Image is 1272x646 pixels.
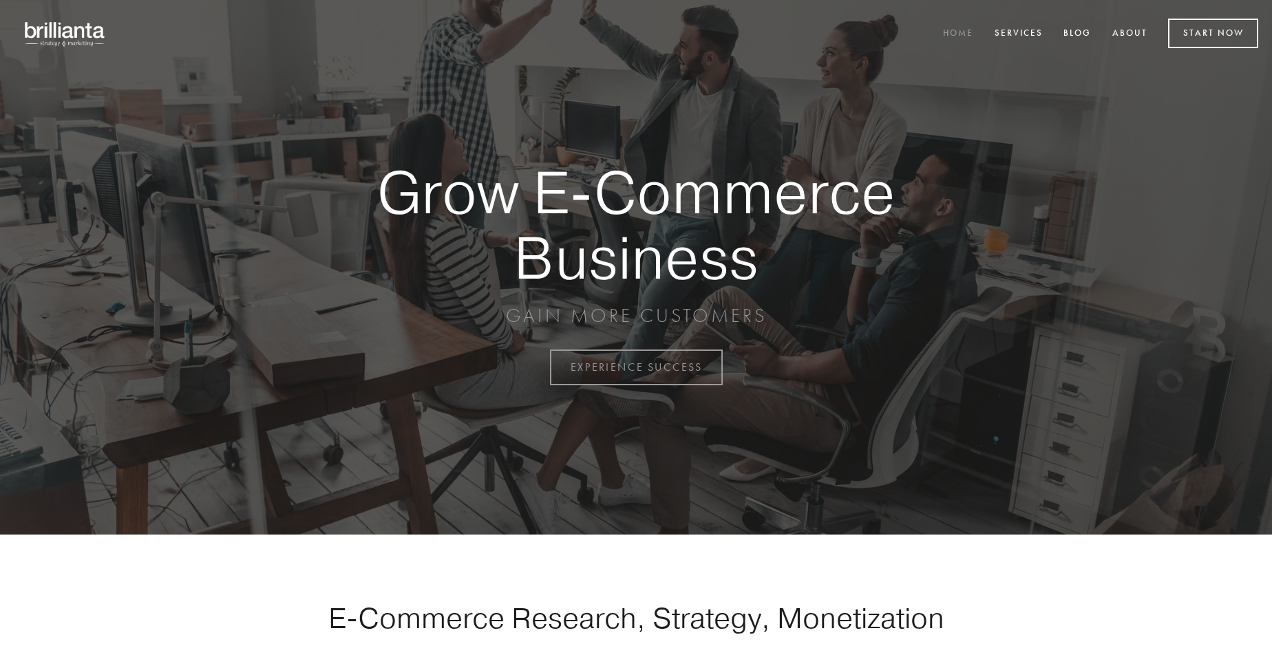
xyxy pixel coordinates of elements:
strong: Grow E-Commerce Business [329,160,943,290]
h1: E-Commerce Research, Strategy, Monetization [285,601,987,635]
a: Home [934,23,982,45]
p: GAIN MORE CUSTOMERS [329,303,943,328]
a: Services [986,23,1052,45]
a: Start Now [1168,19,1258,48]
a: EXPERIENCE SUCCESS [550,349,723,385]
img: brillianta - research, strategy, marketing [14,14,117,54]
a: Blog [1054,23,1100,45]
a: About [1103,23,1156,45]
